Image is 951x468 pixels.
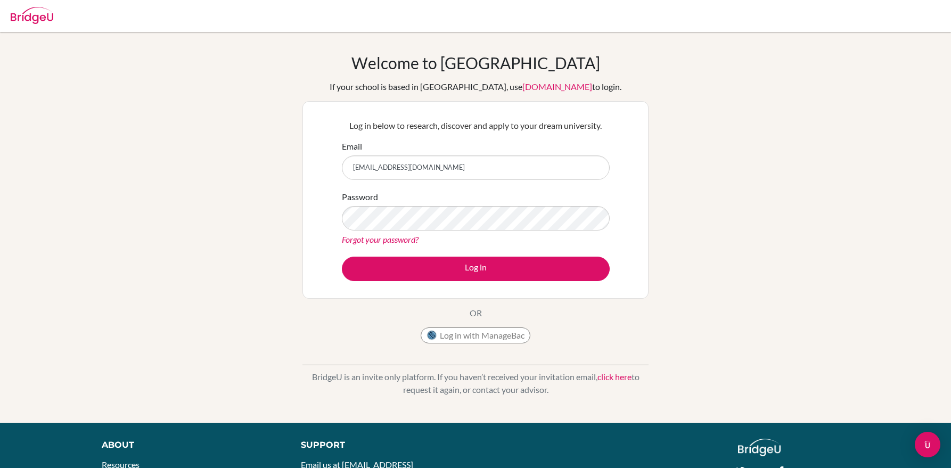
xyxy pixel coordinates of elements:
label: Password [342,191,378,203]
h1: Welcome to [GEOGRAPHIC_DATA] [351,53,600,72]
button: Log in [342,257,610,281]
a: click here [597,372,632,382]
div: Open Intercom Messenger [915,432,940,457]
img: logo_white@2x-f4f0deed5e89b7ecb1c2cc34c3e3d731f90f0f143d5ea2071677605dd97b5244.png [738,439,781,456]
p: Log in below to research, discover and apply to your dream university. [342,119,610,132]
img: Bridge-U [11,7,53,24]
div: If your school is based in [GEOGRAPHIC_DATA], use to login. [330,80,621,93]
a: Forgot your password? [342,234,419,244]
label: Email [342,140,362,153]
p: OR [470,307,482,319]
p: BridgeU is an invite only platform. If you haven’t received your invitation email, to request it ... [302,371,649,396]
a: [DOMAIN_NAME] [522,81,592,92]
div: Support [301,439,464,451]
div: About [102,439,276,451]
button: Log in with ManageBac [421,327,530,343]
